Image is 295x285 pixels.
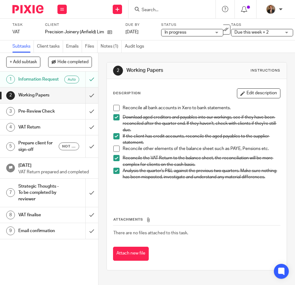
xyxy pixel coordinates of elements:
[234,30,269,35] span: Due this week + 2
[125,22,153,27] label: Due by
[45,29,104,35] p: Precision Joinery (Anfield) Limited
[12,22,37,27] label: Task
[266,4,276,14] img: WhatsApp%20Image%202025-04-23%20at%2010.20.30_16e186ec.jpg
[6,211,15,219] div: 8
[123,105,280,111] p: Reconcile all bank accounts in Xero to bank statements.
[18,75,59,84] h1: Information Request
[113,218,143,221] span: Attachments
[45,22,119,27] label: Client
[18,210,59,220] h1: VAT finalise
[113,91,141,96] p: Description
[125,40,147,53] a: Audit logs
[113,231,188,235] span: There are no files attached to this task.
[37,40,63,53] a: Client tasks
[123,114,280,133] p: Download aged creditors and payables into our workings, see if they have been reconciled after th...
[18,182,59,204] h1: Strategic Thoughts - To be completed by reviewer
[6,123,15,132] div: 4
[123,146,280,152] p: Reconcile other elements of the balance sheet such as PAYE, Pensions etc.
[101,40,122,53] a: Notes (1)
[18,138,59,154] h1: Prepare client for sign-off
[62,144,75,149] span: Not yet sent
[237,88,280,98] button: Edit description
[165,30,186,35] span: In progress
[141,7,197,13] input: Search
[18,169,92,175] p: VAT Return prepared and completed
[123,168,280,180] p: Analysis the quarter's P&L against the previous two quarters. Make sure nothing has been misposte...
[6,188,15,197] div: 7
[12,29,37,35] div: VAT
[6,57,40,67] button: + Add subtask
[18,91,59,100] h1: Working Papers
[64,76,79,83] div: Auto
[6,107,15,116] div: 3
[126,67,210,74] h1: Working Papers
[6,75,15,84] div: 1
[113,66,123,76] div: 2
[6,91,15,100] div: 2
[231,22,293,27] label: Tags
[18,107,59,116] h1: Pre-Review Check
[6,227,15,235] div: 9
[123,133,280,146] p: If the client has credit accounts, reconcile the aged payables to the supplier statement.
[66,40,82,53] a: Emails
[251,68,280,73] div: Instructions
[18,161,92,169] h1: [DATE]
[113,247,149,261] button: Attach new file
[18,123,59,132] h1: VAT Return
[12,5,43,13] img: Pixie
[57,60,88,65] span: Hide completed
[161,22,223,27] label: Status
[123,155,280,168] p: Reconcile the VAT Return to the balance sheet, the reconciliation will be more complex for client...
[125,30,138,34] span: [DATE]
[48,57,92,67] button: Hide completed
[6,142,15,151] div: 5
[85,40,98,53] a: Files
[18,226,59,236] h1: Email confirmation
[12,40,34,53] a: Subtasks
